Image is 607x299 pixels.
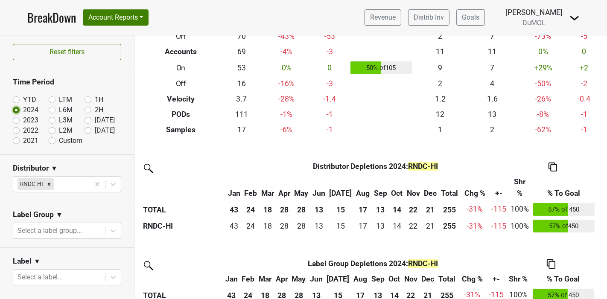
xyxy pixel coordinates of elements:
td: 20.8 [422,218,439,235]
td: -6 % [262,122,311,137]
td: 69 [221,44,262,59]
th: Dec: activate to sort column ascending [422,174,439,200]
td: 0 [567,44,601,59]
th: 14 [389,201,405,218]
a: BreakDown [27,9,76,26]
th: Off [141,29,221,44]
div: 24 [244,221,257,232]
th: Mar: activate to sort column ascending [259,174,276,200]
span: RNDC-HI [408,162,438,171]
th: Samples [141,122,221,137]
th: On [141,59,221,76]
th: % To Goal: activate to sort column ascending [531,174,597,200]
span: -31% [467,205,483,213]
label: 2023 [23,115,38,125]
td: 1.2 [414,92,466,107]
label: [DATE] [95,125,115,136]
th: 17 [354,201,372,218]
td: +29 % [519,59,568,76]
td: 17.9 [259,218,276,235]
div: Remove RNDC-HI [44,178,54,189]
th: PODs [141,107,221,122]
th: Nov: activate to sort column ascending [405,174,422,200]
span: DuMOL [522,19,546,27]
label: 2021 [23,136,38,146]
label: Custom [59,136,82,146]
h3: Label [13,257,32,266]
th: Aug: activate to sort column ascending [351,271,369,287]
td: 70 [221,29,262,44]
th: 13 [372,201,389,218]
td: -1.4 [311,92,348,107]
td: -1 [311,122,348,137]
th: Velocity [141,92,221,107]
td: 1 [414,122,466,137]
label: L6M [59,105,73,115]
div: 21 [424,221,437,232]
th: May: activate to sort column ascending [289,271,308,287]
div: -115 [492,221,507,232]
div: [PERSON_NAME] [505,7,563,18]
td: 17.499 [354,218,372,235]
td: 12 [414,107,466,122]
td: -1 % [262,107,311,122]
div: 13 [312,221,325,232]
td: 53 [221,59,262,76]
th: &nbsp;: activate to sort column ascending [141,271,223,287]
th: Oct: activate to sort column ascending [389,174,405,200]
th: Shr %: activate to sort column ascending [506,271,531,287]
th: 28 [276,201,292,218]
label: 2022 [23,125,38,136]
th: +-: activate to sort column ascending [487,271,506,287]
td: 3.7 [221,92,262,107]
td: -53 [311,29,348,44]
th: 13 [310,201,327,218]
th: Jul: activate to sort column ascending [325,271,352,287]
th: 43 [226,201,242,218]
div: 18 [261,221,274,232]
span: ▼ [34,256,41,267]
span: RNDC-HI [408,259,438,268]
th: 21 [422,201,439,218]
span: -115 [492,205,507,213]
th: &nbsp;: activate to sort column ascending [141,174,226,200]
td: 100% [508,201,531,218]
span: -31% [464,290,480,299]
td: 4 [466,76,518,92]
button: Reset filters [13,44,121,60]
th: Feb: activate to sort column ascending [242,174,260,200]
td: -3 [311,44,348,59]
div: 15 [329,221,352,232]
td: -2 [567,76,601,92]
label: 1H [95,95,103,105]
td: 2 [466,122,518,137]
h3: Time Period [13,78,121,87]
img: Copy to clipboard [547,259,555,268]
td: 11 [466,44,518,59]
td: 14.1 [389,218,405,235]
div: RNDC-HI [18,178,44,189]
td: 27.6 [276,218,292,235]
th: 255 [439,201,460,218]
th: Total: activate to sort column ascending [436,271,458,287]
td: 2 [414,76,466,92]
th: Shr %: activate to sort column ascending [508,174,531,200]
h3: Label Group [13,210,54,219]
td: -26 % [519,92,568,107]
th: Accounts [141,44,221,59]
th: Jul: activate to sort column ascending [327,174,354,200]
label: L3M [59,115,73,125]
th: +-: activate to sort column ascending [490,174,509,200]
label: 2H [95,105,103,115]
span: ▼ [56,210,63,220]
td: 17 [221,122,262,137]
span: -115 [489,290,504,299]
th: Total: activate to sort column ascending [439,174,460,200]
td: 1.6 [466,92,518,107]
th: RNDC-HI [141,218,226,235]
label: L2M [59,125,73,136]
div: 22 [407,221,420,232]
th: Apr: activate to sort column ascending [276,174,292,200]
th: Apr: activate to sort column ascending [274,271,290,287]
th: % To Goal: activate to sort column ascending [531,271,596,287]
